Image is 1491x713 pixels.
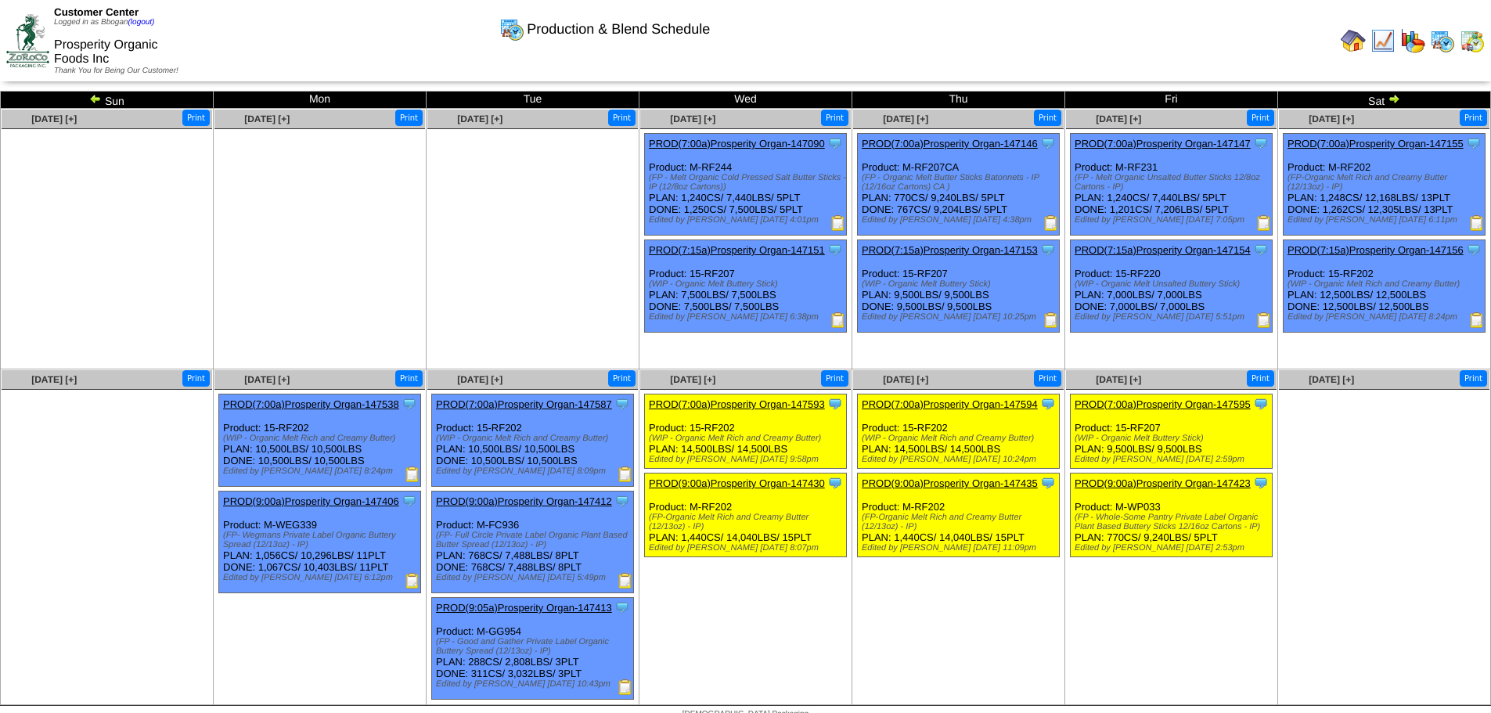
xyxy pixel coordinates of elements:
[223,466,420,476] div: Edited by [PERSON_NAME] [DATE] 8:24pm
[1460,28,1485,53] img: calendarinout.gif
[649,279,846,289] div: (WIP - Organic Melt Buttery Stick)
[1460,110,1487,126] button: Print
[649,543,846,553] div: Edited by [PERSON_NAME] [DATE] 8:07pm
[31,374,77,385] a: [DATE] [+]
[1040,242,1056,257] img: Tooltip
[1075,312,1272,322] div: Edited by [PERSON_NAME] [DATE] 5:51pm
[395,110,423,126] button: Print
[645,240,847,333] div: Product: 15-RF207 PLAN: 7,500LBS / 7,500LBS DONE: 7,500LBS / 7,500LBS
[1075,398,1251,410] a: PROD(7:00a)Prosperity Organ-147595
[1288,215,1485,225] div: Edited by [PERSON_NAME] [DATE] 6:11pm
[827,135,843,151] img: Tooltip
[1034,110,1061,126] button: Print
[649,434,846,443] div: (WIP - Organic Melt Rich and Creamy Butter)
[436,531,633,549] div: (FP- Full Circle Private Label Organic Plant Based Butter Spread (12/13oz) - IP)
[427,92,639,109] td: Tue
[862,215,1059,225] div: Edited by [PERSON_NAME] [DATE] 4:38pm
[1309,113,1354,124] a: [DATE] [+]
[614,396,630,412] img: Tooltip
[182,110,210,126] button: Print
[219,492,421,593] div: Product: M-WEG339 PLAN: 1,056CS / 10,296LBS / 11PLT DONE: 1,067CS / 10,403LBS / 11PLT
[89,92,102,105] img: arrowleft.gif
[827,396,843,412] img: Tooltip
[436,495,612,507] a: PROD(9:00a)Prosperity Organ-147412
[1034,370,1061,387] button: Print
[223,434,420,443] div: (WIP - Organic Melt Rich and Creamy Butter)
[182,370,210,387] button: Print
[1075,173,1272,192] div: (FP - Melt Organic Unsalted Butter Sticks 12/8oz Cartons - IP)
[862,543,1059,553] div: Edited by [PERSON_NAME] [DATE] 11:09pm
[1253,396,1269,412] img: Tooltip
[1075,455,1272,464] div: Edited by [PERSON_NAME] [DATE] 2:59pm
[645,134,847,236] div: Product: M-RF244 PLAN: 1,240CS / 7,440LBS / 5PLT DONE: 1,250CS / 7,500LBS / 5PLT
[1075,244,1251,256] a: PROD(7:15a)Prosperity Organ-147154
[1309,374,1354,385] a: [DATE] [+]
[31,113,77,124] span: [DATE] [+]
[457,113,502,124] a: [DATE] [+]
[1075,434,1272,443] div: (WIP - Organic Melt Buttery Stick)
[402,396,417,412] img: Tooltip
[244,113,290,124] a: [DATE] [+]
[1341,28,1366,53] img: home.gif
[862,477,1038,489] a: PROD(9:00a)Prosperity Organ-147435
[1460,370,1487,387] button: Print
[1400,28,1425,53] img: graph.gif
[1075,138,1251,149] a: PROD(7:00a)Prosperity Organ-147147
[432,598,634,700] div: Product: M-GG954 PLAN: 288CS / 2,808LBS / 3PLT DONE: 311CS / 3,032LBS / 3PLT
[649,244,825,256] a: PROD(7:15a)Prosperity Organ-147151
[54,6,139,18] span: Customer Center
[1466,242,1482,257] img: Tooltip
[1253,135,1269,151] img: Tooltip
[1096,374,1141,385] span: [DATE] [+]
[436,637,633,656] div: (FP - Good and Gather Private Label Organic Buttery Spread (12/13oz) - IP)
[1071,474,1273,557] div: Product: M-WP033 PLAN: 770CS / 9,240LBS / 5PLT
[527,21,710,38] span: Production & Blend Schedule
[1075,215,1272,225] div: Edited by [PERSON_NAME] [DATE] 7:05pm
[858,240,1060,333] div: Product: 15-RF207 PLAN: 9,500LBS / 9,500LBS DONE: 9,500LBS / 9,500LBS
[1247,110,1274,126] button: Print
[1430,28,1455,53] img: calendarprod.gif
[821,370,848,387] button: Print
[645,394,847,469] div: Product: 15-RF202 PLAN: 14,500LBS / 14,500LBS
[1278,92,1491,109] td: Sat
[883,113,928,124] a: [DATE] [+]
[223,531,420,549] div: (FP- Wegmans Private Label Organic Buttery Spread (12/13oz) - IP)
[1256,312,1272,328] img: Production Report
[649,173,846,192] div: (FP - Melt Organic Cold Pressed Salt Butter Sticks - IP (12/8oz Cartons))
[608,370,636,387] button: Print
[436,466,633,476] div: Edited by [PERSON_NAME] [DATE] 8:09pm
[1370,28,1396,53] img: line_graph.gif
[1284,134,1486,236] div: Product: M-RF202 PLAN: 1,248CS / 12,168LBS / 13PLT DONE: 1,262CS / 12,305LBS / 13PLT
[244,374,290,385] span: [DATE] [+]
[1288,312,1485,322] div: Edited by [PERSON_NAME] [DATE] 8:24pm
[862,434,1059,443] div: (WIP - Organic Melt Rich and Creamy Butter)
[54,18,154,27] span: Logged in as Bbogan
[827,475,843,491] img: Tooltip
[670,113,715,124] a: [DATE] [+]
[54,38,158,66] span: Prosperity Organic Foods Inc
[1288,173,1485,192] div: (FP-Organic Melt Rich and Creamy Butter (12/13oz) - IP)
[405,573,420,589] img: Production Report
[1247,370,1274,387] button: Print
[1040,396,1056,412] img: Tooltip
[432,394,634,487] div: Product: 15-RF202 PLAN: 10,500LBS / 10,500LBS DONE: 10,500LBS / 10,500LBS
[1096,113,1141,124] a: [DATE] [+]
[1040,135,1056,151] img: Tooltip
[649,398,825,410] a: PROD(7:00a)Prosperity Organ-147593
[862,173,1059,192] div: (FP - Organic Melt Butter Sticks Batonnets - IP (12/16oz Cartons) CA )
[1040,475,1056,491] img: Tooltip
[432,492,634,593] div: Product: M-FC936 PLAN: 768CS / 7,488LBS / 8PLT DONE: 768CS / 7,488LBS / 8PLT
[649,312,846,322] div: Edited by [PERSON_NAME] [DATE] 6:38pm
[499,16,524,41] img: calendarprod.gif
[862,279,1059,289] div: (WIP - Organic Melt Buttery Stick)
[457,374,502,385] a: [DATE] [+]
[830,312,846,328] img: Production Report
